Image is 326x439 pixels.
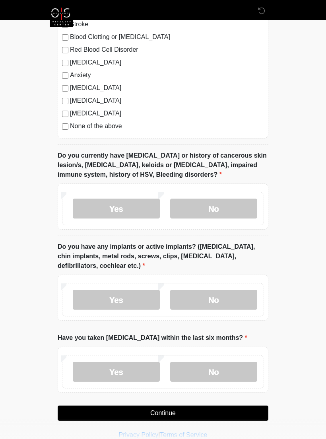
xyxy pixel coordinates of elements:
[62,111,68,117] input: [MEDICAL_DATA]
[170,199,257,219] label: No
[58,333,247,343] label: Have you taken [MEDICAL_DATA] within the last six months?
[70,45,264,55] label: Red Blood Cell Disorder
[119,431,159,438] a: Privacy Policy
[70,109,264,118] label: [MEDICAL_DATA]
[62,72,68,79] input: Anxiety
[170,362,257,382] label: No
[62,85,68,92] input: [MEDICAL_DATA]
[70,32,264,42] label: Blood Clotting or [MEDICAL_DATA]
[73,362,160,382] label: Yes
[170,290,257,310] label: No
[73,199,160,219] label: Yes
[58,151,268,180] label: Do you currently have [MEDICAL_DATA] or history of cancerous skin lesion/s, [MEDICAL_DATA], keloi...
[70,96,264,105] label: [MEDICAL_DATA]
[62,123,68,130] input: None of the above
[58,242,268,271] label: Do you have any implants or active implants? ([MEDICAL_DATA], chin implants, metal rods, screws, ...
[62,60,68,66] input: [MEDICAL_DATA]
[70,121,264,131] label: None of the above
[70,70,264,80] label: Anxiety
[62,47,68,53] input: Red Blood Cell Disorder
[158,431,160,438] a: |
[73,290,160,310] label: Yes
[58,406,268,421] button: Continue
[50,6,73,27] img: OneSource Vitality Logo
[160,431,207,438] a: Terms of Service
[62,34,68,41] input: Blood Clotting or [MEDICAL_DATA]
[70,58,264,67] label: [MEDICAL_DATA]
[62,98,68,104] input: [MEDICAL_DATA]
[70,83,264,93] label: [MEDICAL_DATA]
